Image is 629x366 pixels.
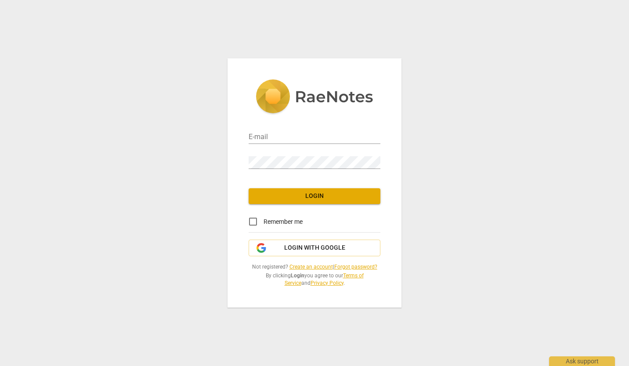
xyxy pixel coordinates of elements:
img: 5ac2273c67554f335776073100b6d88f.svg [256,79,373,115]
a: Create an account [289,264,333,270]
button: Login with Google [249,240,380,256]
b: Login [291,273,304,279]
div: Ask support [549,356,615,366]
button: Login [249,188,380,204]
span: Remember me [264,217,303,226]
a: Terms of Service [285,273,364,286]
a: Forgot password? [334,264,377,270]
span: By clicking you agree to our and . [249,272,380,287]
a: Privacy Policy [311,280,343,286]
span: Not registered? | [249,263,380,271]
span: Login [256,192,373,201]
span: Login with Google [284,244,345,252]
